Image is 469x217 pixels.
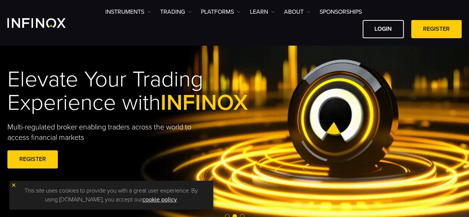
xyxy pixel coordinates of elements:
[363,20,404,38] a: LOGIN
[7,18,83,28] a: INFINOX Logo
[13,184,209,206] p: This site uses cookies to provide you with a great user experience. By using [DOMAIN_NAME], you a...
[160,7,192,16] a: TRADING
[7,68,248,115] h1: Elevate Your Trading Experience with
[142,196,177,203] a: cookie policy
[284,7,310,16] a: ABOUT
[7,122,200,143] p: Multi-regulated broker enabling traders across the world to access financial markets
[411,20,462,38] a: REGISTER
[7,150,58,168] a: REGISTER
[161,89,248,116] span: INFINOX
[201,7,241,16] a: PLATFORMS
[105,7,151,16] a: Instruments
[320,7,362,16] a: SPONSORSHIPS
[11,183,16,188] img: yellow close icon
[250,7,275,16] a: Learn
